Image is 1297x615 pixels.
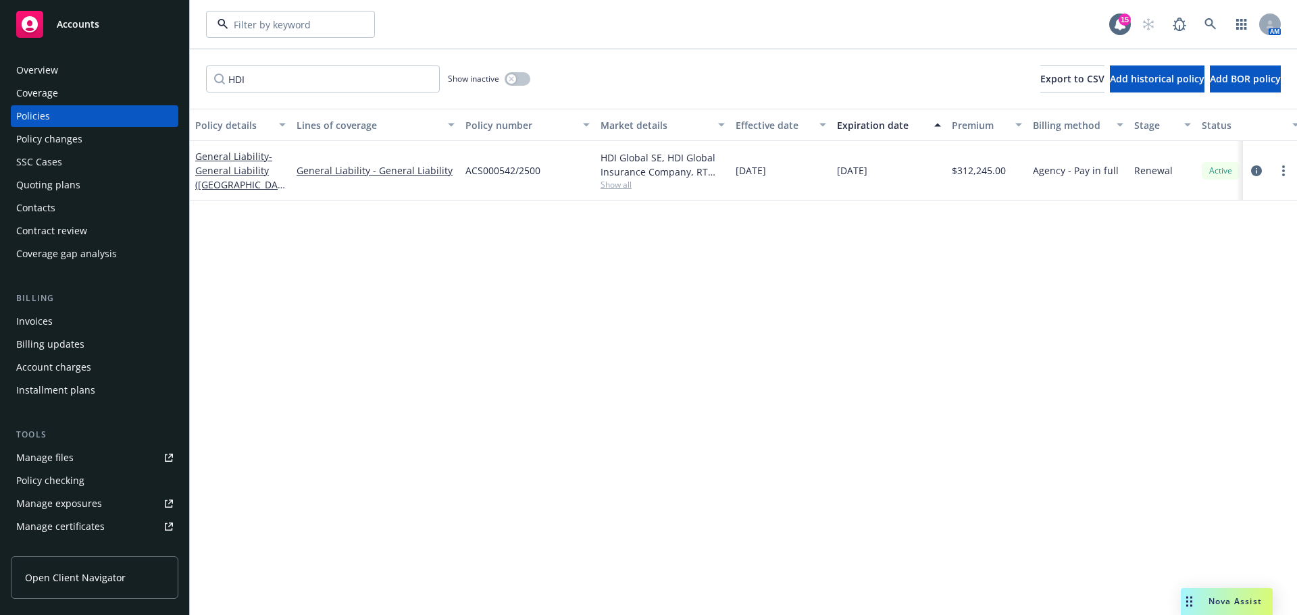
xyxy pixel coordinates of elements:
[1275,163,1292,179] a: more
[16,470,84,491] div: Policy checking
[57,19,99,30] span: Accounts
[1181,588,1273,615] button: Nova Assist
[1040,65,1104,92] button: Export to CSV
[228,18,347,32] input: Filter by keyword
[601,151,725,179] div: HDI Global SE, HDI Global Insurance Company, RT Specialty Insurance Services, LLC (RSG Specialty,...
[16,59,58,81] div: Overview
[297,163,455,178] a: General Liability - General Liability
[16,151,62,173] div: SSC Cases
[16,539,84,560] div: Manage claims
[25,570,126,585] span: Open Client Navigator
[1207,165,1234,177] span: Active
[11,428,178,442] div: Tools
[11,379,178,401] a: Installment plans
[1119,14,1131,26] div: 15
[1209,595,1262,607] span: Nova Assist
[1110,65,1204,92] button: Add historical policy
[11,243,178,265] a: Coverage gap analysis
[601,118,710,132] div: Market details
[1210,72,1281,85] span: Add BOR policy
[16,243,117,265] div: Coverage gap analysis
[1134,118,1176,132] div: Stage
[11,470,178,491] a: Policy checking
[11,311,178,332] a: Invoices
[1134,163,1173,178] span: Renewal
[1033,118,1109,132] div: Billing method
[11,82,178,104] a: Coverage
[195,118,271,132] div: Policy details
[11,197,178,219] a: Contacts
[11,59,178,81] a: Overview
[11,447,178,469] a: Manage files
[837,163,867,178] span: [DATE]
[832,109,946,141] button: Expiration date
[11,516,178,537] a: Manage certificates
[11,128,178,150] a: Policy changes
[1135,11,1162,38] a: Start snowing
[952,118,1007,132] div: Premium
[11,5,178,43] a: Accounts
[291,109,460,141] button: Lines of coverage
[1027,109,1129,141] button: Billing method
[1248,163,1265,179] a: circleInformation
[16,493,102,514] div: Manage exposures
[465,118,575,132] div: Policy number
[11,220,178,242] a: Contract review
[1166,11,1193,38] a: Report a Bug
[1197,11,1224,38] a: Search
[11,151,178,173] a: SSC Cases
[1033,163,1119,178] span: Agency - Pay in full
[11,539,178,560] a: Manage claims
[448,73,499,84] span: Show inactive
[1210,65,1281,92] button: Add BOR policy
[11,174,178,196] a: Quoting plans
[1129,109,1196,141] button: Stage
[1202,118,1284,132] div: Status
[16,197,55,219] div: Contacts
[16,311,53,332] div: Invoices
[11,333,178,355] a: Billing updates
[946,109,1027,141] button: Premium
[16,356,91,378] div: Account charges
[16,220,87,242] div: Contract review
[736,118,811,132] div: Effective date
[195,150,283,205] a: General Liability
[16,105,50,127] div: Policies
[730,109,832,141] button: Effective date
[16,379,95,401] div: Installment plans
[16,82,58,104] div: Coverage
[465,163,540,178] span: ACS000542/2500
[11,105,178,127] a: Policies
[16,128,82,150] div: Policy changes
[837,118,926,132] div: Expiration date
[16,447,74,469] div: Manage files
[190,109,291,141] button: Policy details
[952,163,1006,178] span: $312,245.00
[595,109,730,141] button: Market details
[460,109,595,141] button: Policy number
[11,356,178,378] a: Account charges
[1228,11,1255,38] a: Switch app
[16,516,105,537] div: Manage certificates
[16,333,84,355] div: Billing updates
[11,292,178,305] div: Billing
[16,174,80,196] div: Quoting plans
[736,163,766,178] span: [DATE]
[1040,72,1104,85] span: Export to CSV
[601,179,725,190] span: Show all
[11,493,178,514] a: Manage exposures
[1181,588,1198,615] div: Drag to move
[1110,72,1204,85] span: Add historical policy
